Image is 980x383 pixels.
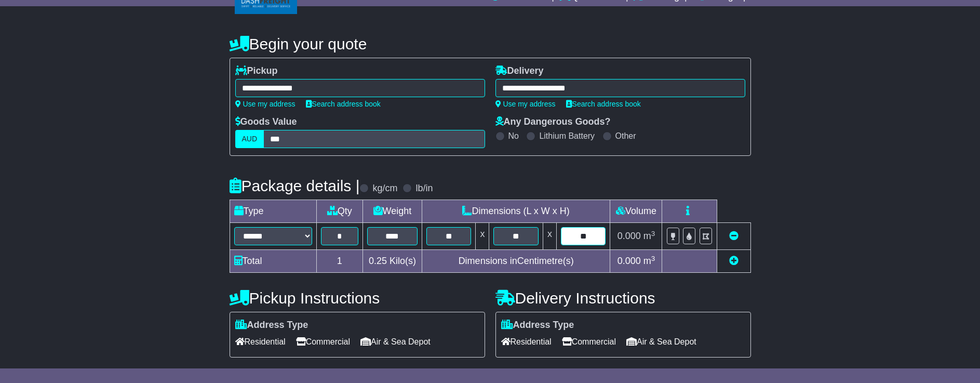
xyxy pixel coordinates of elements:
span: 0.25 [369,256,387,266]
span: 0.000 [617,231,641,241]
label: Delivery [495,65,544,77]
h4: Pickup Instructions [230,289,485,307]
a: Remove this item [729,231,739,241]
td: x [543,223,556,250]
span: 0.000 [617,256,641,266]
label: Address Type [501,320,574,331]
td: Type [230,200,316,223]
span: Air & Sea Depot [360,334,431,350]
h4: Package details | [230,177,360,194]
td: Dimensions (L x W x H) [422,200,610,223]
span: Residential [235,334,286,350]
a: Search address book [566,100,641,108]
span: Residential [501,334,552,350]
label: lb/in [415,183,433,194]
label: Goods Value [235,116,297,128]
label: Pickup [235,65,278,77]
label: AUD [235,130,264,148]
td: Volume [610,200,662,223]
sup: 3 [651,255,655,262]
span: Air & Sea Depot [626,334,696,350]
label: Other [615,131,636,141]
sup: 3 [651,230,655,237]
td: Qty [316,200,363,223]
label: Lithium Battery [539,131,595,141]
a: Add new item [729,256,739,266]
a: Use my address [495,100,556,108]
span: m [643,231,655,241]
td: Weight [363,200,422,223]
h4: Begin your quote [230,35,751,52]
label: Any Dangerous Goods? [495,116,611,128]
a: Search address book [306,100,381,108]
span: Commercial [296,334,350,350]
td: Dimensions in Centimetre(s) [422,250,610,273]
h4: Delivery Instructions [495,289,751,307]
td: Total [230,250,316,273]
label: Address Type [235,320,308,331]
span: m [643,256,655,266]
td: x [476,223,489,250]
td: Kilo(s) [363,250,422,273]
a: Use my address [235,100,296,108]
span: Commercial [562,334,616,350]
label: kg/cm [372,183,397,194]
label: No [508,131,519,141]
td: 1 [316,250,363,273]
